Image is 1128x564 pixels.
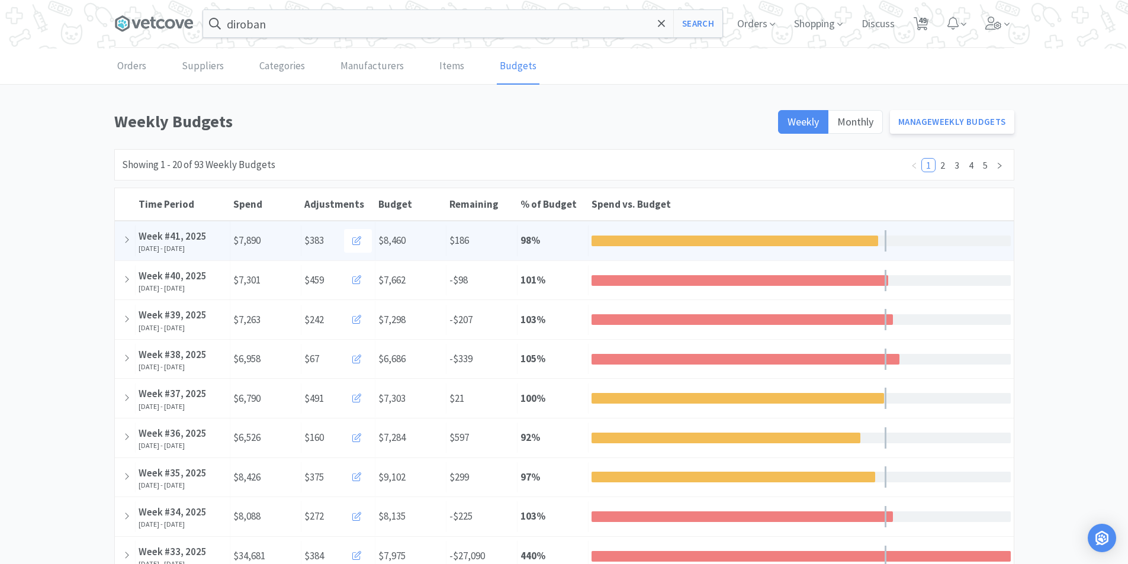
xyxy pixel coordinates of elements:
div: Open Intercom Messenger [1088,524,1116,552]
span: -$339 [449,352,473,365]
button: Search [673,10,722,37]
a: Budgets [497,49,539,85]
div: [DATE] - [DATE] [139,244,227,253]
li: Next Page [992,158,1007,172]
h1: Weekly Budgets [114,108,772,135]
div: [DATE] - [DATE] [139,284,227,292]
span: $6,526 [233,430,261,446]
strong: 97 % [520,470,540,484]
a: Orders [114,49,149,85]
span: $7,298 [378,313,406,326]
span: $7,975 [378,549,406,562]
div: Week #41, 2025 [139,228,227,244]
li: 3 [950,158,964,172]
strong: 103 % [520,313,545,326]
span: $375 [304,469,324,485]
span: $6,790 [233,391,261,407]
strong: 98 % [520,234,540,247]
span: $299 [449,470,469,484]
span: $67 [304,351,319,367]
div: [DATE] - [DATE] [139,520,227,528]
div: Time Period [139,198,227,211]
a: ManageWeekly Budgets [890,110,1014,134]
a: 49 [909,20,933,31]
span: -$207 [449,313,473,326]
a: 4 [965,159,978,172]
strong: 92 % [520,431,540,444]
div: Week #38, 2025 [139,347,227,363]
a: 2 [936,159,949,172]
li: 2 [936,158,950,172]
span: $8,135 [378,510,406,523]
span: $383 [304,233,324,249]
span: $7,301 [233,272,261,288]
strong: 440 % [520,549,545,562]
div: Spend vs. Budget [592,198,1011,211]
div: [DATE] - [DATE] [139,324,227,332]
a: Suppliers [179,49,227,85]
input: Search by item, sku, manufacturer, ingredient, size... [203,10,722,37]
span: $34,681 [233,548,265,564]
li: 1 [921,158,936,172]
div: Week #35, 2025 [139,465,227,481]
div: % of Budget [520,198,586,211]
span: $9,102 [378,470,406,484]
strong: 103 % [520,510,545,523]
div: Budget [378,198,444,211]
strong: 105 % [520,352,545,365]
span: -$225 [449,510,473,523]
span: $459 [304,272,324,288]
span: $384 [304,548,324,564]
strong: 100 % [520,392,545,405]
i: icon: left [911,162,918,169]
div: [DATE] - [DATE] [139,441,227,450]
span: $272 [304,508,324,524]
div: [DATE] - [DATE] [139,363,227,371]
li: 4 [964,158,978,172]
li: Previous Page [907,158,921,172]
span: $21 [449,392,464,405]
span: $6,686 [378,352,406,365]
span: -$98 [449,273,468,286]
div: Spend [233,198,298,211]
a: Discuss [857,19,899,30]
div: Showing 1 - 20 of 93 Weekly Budgets [122,157,275,173]
div: Week #33, 2025 [139,544,227,560]
div: Week #39, 2025 [139,307,227,323]
div: Week #37, 2025 [139,386,227,402]
strong: 101 % [520,273,545,286]
span: $242 [304,312,324,328]
div: Week #36, 2025 [139,426,227,441]
div: [DATE] - [DATE] [139,402,227,411]
a: Manufacturers [338,49,407,85]
span: $491 [304,391,324,407]
span: $7,303 [378,392,406,405]
span: $160 [304,430,324,446]
li: 5 [978,158,992,172]
i: icon: right [996,162,1003,169]
a: 1 [922,159,935,172]
span: Weekly [788,115,819,128]
a: Items [436,49,467,85]
span: $8,088 [233,508,261,524]
span: $8,426 [233,469,261,485]
a: Categories [256,49,308,85]
a: 5 [979,159,992,172]
span: $7,662 [378,273,406,286]
span: $6,958 [233,351,261,367]
div: [DATE] - [DATE] [139,481,227,489]
div: Remaining [449,198,515,211]
a: 3 [950,159,963,172]
span: -$27,090 [449,549,485,562]
span: $186 [449,234,469,247]
div: Week #40, 2025 [139,268,227,284]
span: Monthly [837,115,873,128]
span: $7,284 [378,431,406,444]
span: $7,263 [233,312,261,328]
div: Week #34, 2025 [139,504,227,520]
span: $597 [449,431,469,444]
span: $7,890 [233,233,261,249]
span: $8,460 [378,234,406,247]
span: Adjustments [304,198,364,211]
